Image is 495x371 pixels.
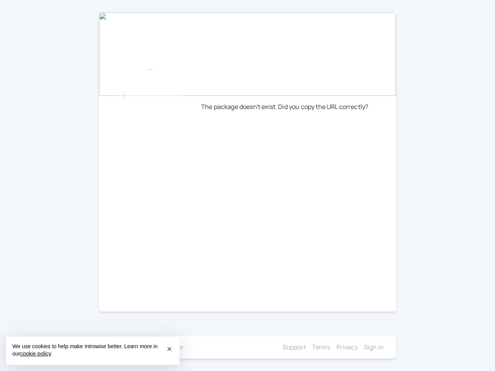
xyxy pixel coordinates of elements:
[283,343,306,351] a: Support
[364,343,384,351] a: Sign in
[163,343,176,355] button: Close this notice
[6,337,179,365] div: We use cookies to help make Introwise better. Learn more in our .
[20,351,51,357] a: cookie policy
[201,102,384,112] p: The package doesn't exist. Did you copy the URL correctly?
[312,343,330,351] a: Terms
[167,344,172,354] span: ×
[336,343,358,351] a: Privacy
